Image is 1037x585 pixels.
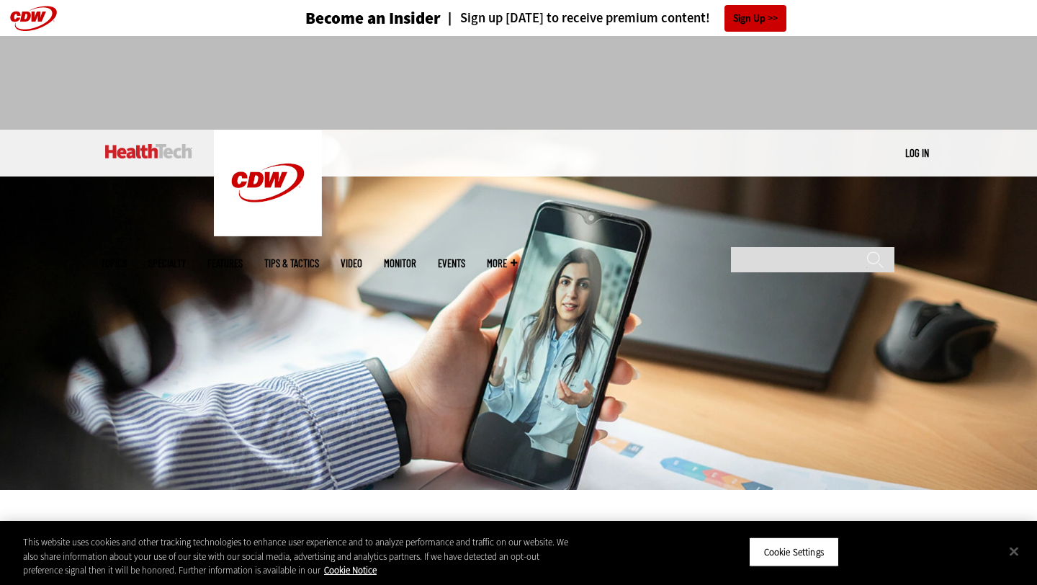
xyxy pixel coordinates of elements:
a: Features [207,258,243,269]
div: User menu [905,146,929,161]
a: More information about your privacy [324,564,377,576]
a: Video [341,258,362,269]
a: MonITor [384,258,416,269]
span: Topics [101,258,127,269]
a: Tips & Tactics [264,258,319,269]
a: Become an Insider [251,10,441,27]
span: More [487,258,517,269]
a: Sign Up [724,5,786,32]
iframe: advertisement [256,50,781,115]
img: Home [214,130,322,236]
a: Events [438,258,465,269]
a: Log in [905,146,929,159]
button: Cookie Settings [749,537,839,567]
button: Close [998,535,1030,567]
a: Sign up [DATE] to receive premium content! [441,12,710,25]
a: CDW [214,225,322,240]
h3: Become an Insider [305,10,441,27]
div: This website uses cookies and other tracking technologies to enhance user experience and to analy... [23,535,570,578]
span: Specialty [148,258,186,269]
img: Home [105,144,192,158]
